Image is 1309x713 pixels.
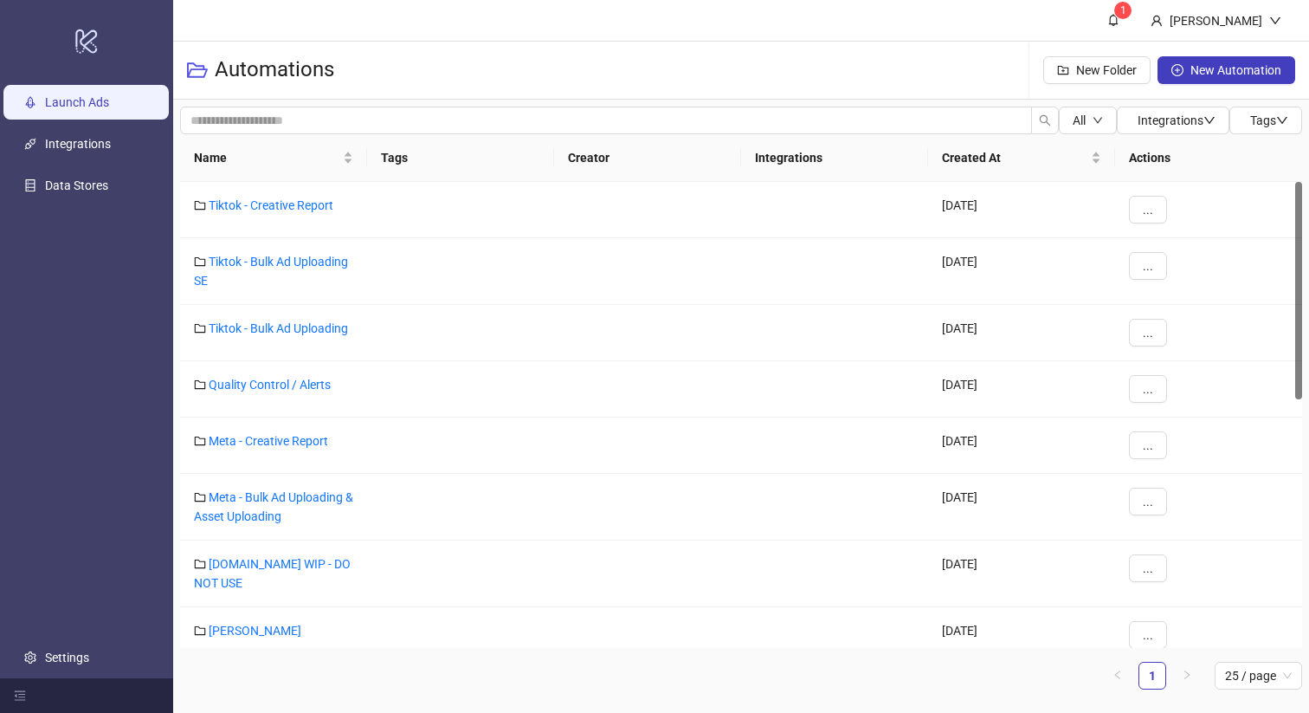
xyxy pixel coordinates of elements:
[1182,670,1192,680] span: right
[1143,495,1153,509] span: ...
[928,238,1115,305] div: [DATE]
[1171,64,1183,76] span: plus-circle
[45,137,111,151] a: Integrations
[1173,662,1201,690] button: right
[1138,113,1215,127] span: Integrations
[1143,382,1153,396] span: ...
[1143,203,1153,217] span: ...
[1112,670,1123,680] span: left
[1059,107,1117,134] button: Alldown
[209,434,328,448] a: Meta - Creative Report
[1139,663,1165,689] a: 1
[1039,114,1051,126] span: search
[194,557,351,590] a: [DOMAIN_NAME] WIP - DO NOT USE
[1203,114,1215,126] span: down
[1043,56,1151,84] button: New Folder
[1129,196,1167,224] button: ...
[194,625,206,637] span: folder
[1104,662,1132,690] li: Previous Page
[1129,488,1167,515] button: ...
[928,305,1115,361] div: [DATE]
[1129,375,1167,403] button: ...
[1215,662,1302,690] div: Page Size
[554,134,741,182] th: Creator
[1143,326,1153,340] span: ...
[194,435,206,447] span: folder
[1129,252,1167,280] button: ...
[1157,56,1295,84] button: New Automation
[45,178,108,192] a: Data Stores
[1143,438,1153,452] span: ...
[209,624,301,638] a: [PERSON_NAME]
[1143,561,1153,575] span: ...
[180,134,367,182] th: Name
[1073,113,1086,127] span: All
[1163,11,1269,30] div: [PERSON_NAME]
[928,182,1115,238] div: [DATE]
[942,148,1087,167] span: Created At
[1229,107,1302,134] button: Tagsdown
[1143,259,1153,273] span: ...
[194,379,206,391] span: folder
[194,322,206,334] span: folder
[209,378,331,392] a: Quality Control / Alerts
[1129,431,1167,459] button: ...
[741,134,928,182] th: Integrations
[928,361,1115,418] div: [DATE]
[1151,15,1163,27] span: user
[1129,554,1167,582] button: ...
[194,148,339,167] span: Name
[45,95,109,109] a: Launch Ads
[1114,2,1132,19] sup: 1
[1057,64,1069,76] span: folder-add
[1115,134,1302,182] th: Actions
[1225,663,1292,689] span: 25 / page
[1173,662,1201,690] li: Next Page
[928,541,1115,607] div: [DATE]
[194,490,353,523] a: Meta - Bulk Ad Uploading & Asset Uploading
[928,607,1115,664] div: [DATE]
[1107,14,1119,26] span: bell
[928,418,1115,474] div: [DATE]
[209,198,333,212] a: Tiktok - Creative Report
[1129,621,1167,649] button: ...
[194,491,206,503] span: folder
[187,60,208,81] span: folder-open
[1250,113,1288,127] span: Tags
[209,321,348,335] a: Tiktok - Bulk Ad Uploading
[1093,115,1103,126] span: down
[1269,15,1281,27] span: down
[14,690,26,702] span: menu-fold
[367,134,554,182] th: Tags
[1143,628,1153,642] span: ...
[1076,63,1137,77] span: New Folder
[928,134,1115,182] th: Created At
[928,474,1115,541] div: [DATE]
[194,256,206,268] span: folder
[194,199,206,211] span: folder
[215,56,334,84] h3: Automations
[1190,63,1281,77] span: New Automation
[1104,662,1132,690] button: left
[194,558,206,570] span: folder
[1138,662,1166,690] li: 1
[1120,4,1126,16] span: 1
[1117,107,1229,134] button: Integrationsdown
[1129,319,1167,347] button: ...
[194,255,348,288] a: Tiktok - Bulk Ad Uploading SE
[45,651,89,664] a: Settings
[1276,114,1288,126] span: down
